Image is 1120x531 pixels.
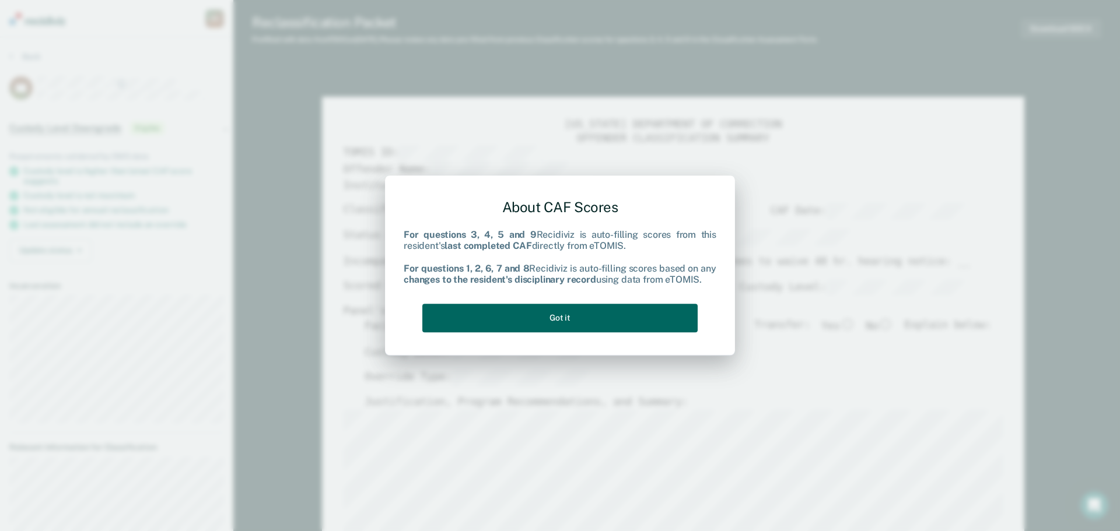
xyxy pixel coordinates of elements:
[404,263,529,274] b: For questions 1, 2, 6, 7 and 8
[444,241,531,252] b: last completed CAF
[404,189,716,225] div: About CAF Scores
[404,274,596,285] b: changes to the resident's disciplinary record
[404,230,716,286] div: Recidiviz is auto-filling scores from this resident's directly from eTOMIS. Recidiviz is auto-fil...
[404,230,537,241] b: For questions 3, 4, 5 and 9
[422,304,698,332] button: Got it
